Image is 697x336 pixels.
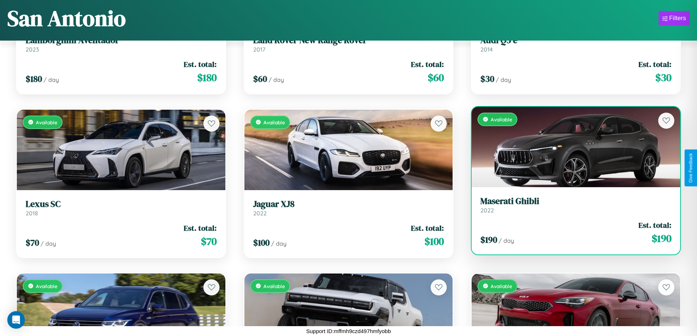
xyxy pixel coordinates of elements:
[659,11,690,26] button: Filters
[480,196,671,207] h3: Maserati Ghibli
[26,237,39,249] span: $ 70
[26,73,42,85] span: $ 180
[652,231,671,246] span: $ 190
[253,46,265,53] span: 2017
[41,240,56,247] span: / day
[306,326,391,336] p: Support ID: mffmh9czd497hmfyobb
[480,46,493,53] span: 2014
[7,3,126,33] h1: San Antonio
[411,59,444,69] span: Est. total:
[480,207,494,214] span: 2022
[638,59,671,69] span: Est. total:
[491,283,512,289] span: Available
[26,35,217,53] a: Lamborghini Aventador2023
[26,35,217,46] h3: Lamborghini Aventador
[253,237,270,249] span: $ 100
[184,223,217,233] span: Est. total:
[197,70,217,85] span: $ 180
[480,196,671,214] a: Maserati Ghibli2022
[669,15,686,22] div: Filters
[7,311,25,329] div: Open Intercom Messenger
[688,153,693,183] div: Give Feedback
[26,46,39,53] span: 2023
[201,234,217,249] span: $ 70
[26,209,38,217] span: 2018
[36,283,57,289] span: Available
[655,70,671,85] span: $ 30
[480,35,671,53] a: Audi Q5 e2014
[269,76,284,83] span: / day
[263,283,285,289] span: Available
[428,70,444,85] span: $ 60
[411,223,444,233] span: Est. total:
[499,237,514,244] span: / day
[491,116,512,122] span: Available
[26,199,217,209] h3: Lexus SC
[253,35,444,46] h3: Land Rover New Range Rover
[253,35,444,53] a: Land Rover New Range Rover2017
[44,76,59,83] span: / day
[638,220,671,230] span: Est. total:
[480,234,497,246] span: $ 190
[253,209,267,217] span: 2022
[271,240,286,247] span: / day
[480,73,494,85] span: $ 30
[480,35,671,46] h3: Audi Q5 e
[253,199,444,209] h3: Jaguar XJ8
[263,119,285,125] span: Available
[253,199,444,217] a: Jaguar XJ82022
[496,76,511,83] span: / day
[424,234,444,249] span: $ 100
[26,199,217,217] a: Lexus SC2018
[36,119,57,125] span: Available
[184,59,217,69] span: Est. total:
[253,73,267,85] span: $ 60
